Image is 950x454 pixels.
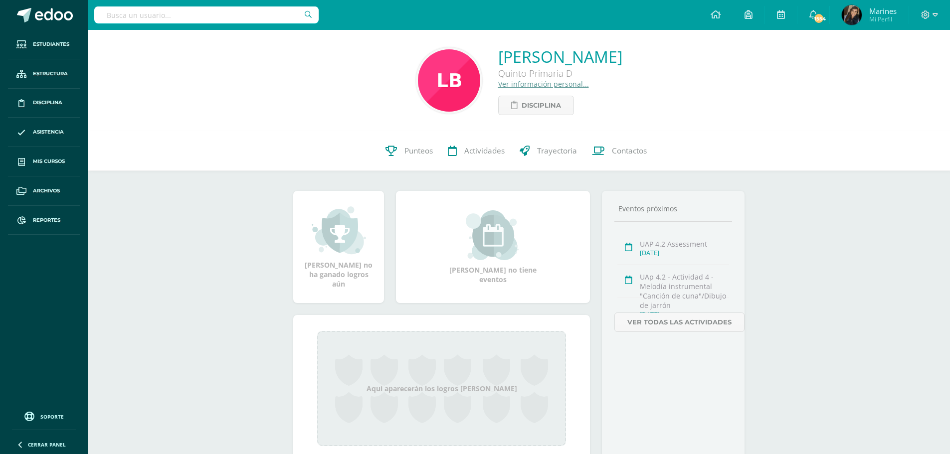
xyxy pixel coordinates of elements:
span: Mi Perfil [869,15,897,23]
div: UAp 4.2 - Actividad 4 - Melodía instrumental "Canción de cuna"/Dibujo de jarrón [640,272,729,310]
div: [DATE] [640,310,729,318]
a: Reportes [8,206,80,235]
span: Marines [869,6,897,16]
a: Ver información personal... [498,79,589,89]
img: 605e646b819ee29ec80621c3529df381.png [842,5,862,25]
a: Actividades [440,131,512,171]
span: Disciplina [522,96,561,115]
span: Trayectoria [537,146,577,156]
div: [DATE] [640,249,729,257]
span: Actividades [464,146,505,156]
a: Mis cursos [8,147,80,176]
a: Soporte [12,409,76,423]
img: achievement_small.png [312,205,366,255]
span: Punteos [404,146,433,156]
span: Asistencia [33,128,64,136]
a: Estudiantes [8,30,80,59]
span: Soporte [40,413,64,420]
a: Ver todas las actividades [614,312,745,332]
div: UAP 4.2 Assessment [640,239,729,249]
a: [PERSON_NAME] [498,46,622,67]
a: Disciplina [498,96,574,115]
span: Estudiantes [33,40,69,48]
input: Busca un usuario... [94,6,319,23]
div: [PERSON_NAME] no ha ganado logros aún [303,205,374,289]
a: Estructura [8,59,80,89]
img: f4677a6d75a2e17c0979a0fe5f577b4a.png [418,49,480,112]
span: Archivos [33,187,60,195]
span: Cerrar panel [28,441,66,448]
div: [PERSON_NAME] no tiene eventos [443,210,543,284]
span: Contactos [612,146,647,156]
div: Quinto Primaria D [498,67,622,79]
img: event_small.png [466,210,520,260]
a: Asistencia [8,118,80,147]
span: Reportes [33,216,60,224]
a: Trayectoria [512,131,584,171]
div: Eventos próximos [614,204,732,213]
a: Disciplina [8,89,80,118]
a: Archivos [8,176,80,206]
span: Estructura [33,70,68,78]
div: Aquí aparecerán los logros [PERSON_NAME] [317,331,566,446]
span: Disciplina [33,99,62,107]
a: Punteos [378,131,440,171]
span: 1554 [813,13,824,24]
span: Mis cursos [33,157,65,165]
a: Contactos [584,131,654,171]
